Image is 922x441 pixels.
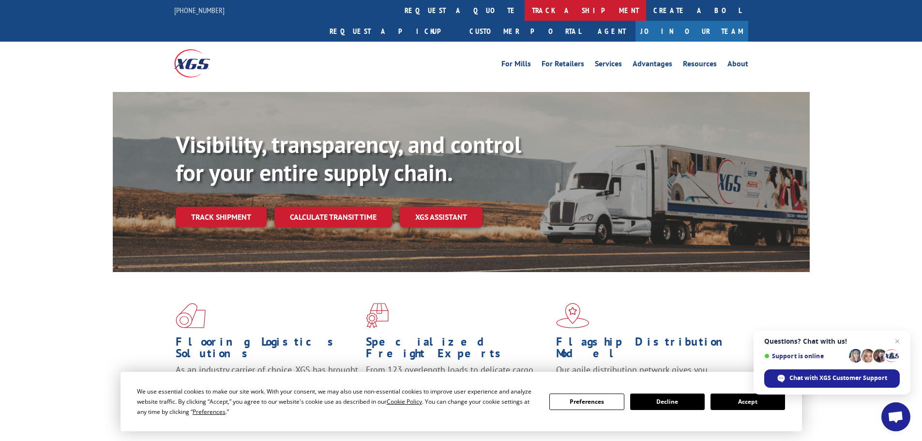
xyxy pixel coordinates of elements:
a: Resources [683,60,717,71]
img: xgs-icon-flagship-distribution-model-red [556,303,589,328]
button: Accept [710,394,785,410]
a: Services [595,60,622,71]
p: From 123 overlength loads to delicate cargo, our experienced staff knows the best way to move you... [366,364,549,407]
a: Join Our Team [635,21,748,42]
button: Preferences [549,394,624,410]
a: Advantages [633,60,672,71]
span: Questions? Chat with us! [764,337,900,345]
a: For Mills [501,60,531,71]
span: As an industry carrier of choice, XGS has brought innovation and dedication to flooring logistics... [176,364,358,398]
a: Calculate transit time [274,207,392,228]
span: Our agile distribution network gives you nationwide inventory management on demand. [556,364,734,387]
h1: Flooring Logistics Solutions [176,336,359,364]
a: [PHONE_NUMBER] [174,5,225,15]
img: xgs-icon-total-supply-chain-intelligence-red [176,303,206,328]
a: Customer Portal [462,21,588,42]
a: Open chat [881,402,910,431]
div: Cookie Consent Prompt [121,372,802,431]
b: Visibility, transparency, and control for your entire supply chain. [176,129,521,187]
img: xgs-icon-focused-on-flooring-red [366,303,389,328]
button: Decline [630,394,705,410]
a: Agent [588,21,635,42]
a: For Retailers [542,60,584,71]
a: About [727,60,748,71]
span: Preferences [193,408,226,416]
a: Request a pickup [322,21,462,42]
span: Chat with XGS Customer Support [764,369,900,388]
h1: Flagship Distribution Model [556,336,739,364]
span: Cookie Policy [387,397,422,406]
a: Track shipment [176,207,267,227]
div: We use essential cookies to make our site work. With your consent, we may also use non-essential ... [137,386,538,417]
span: Support is online [764,352,846,360]
a: XGS ASSISTANT [400,207,483,228]
span: Chat with XGS Customer Support [789,374,887,382]
h1: Specialized Freight Experts [366,336,549,364]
